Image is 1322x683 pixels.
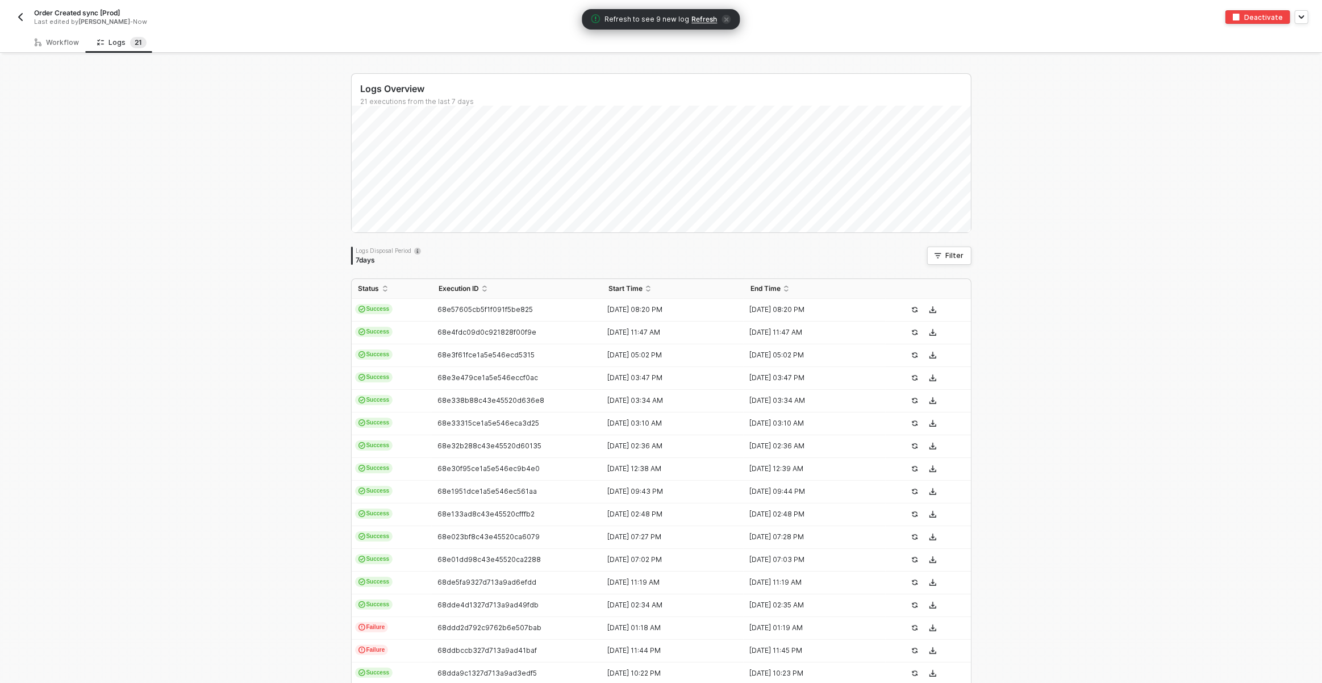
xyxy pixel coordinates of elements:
[927,247,971,265] button: Filter
[911,397,918,404] span: icon-success-page
[14,10,27,24] button: back
[437,396,544,405] span: 68e338b88c43e45520d636e8
[355,554,393,564] span: Success
[602,396,735,405] div: [DATE] 03:34 AM
[911,511,918,518] span: icon-success-page
[355,372,393,382] span: Success
[911,647,918,654] span: icon-success-page
[355,327,393,337] span: Success
[358,442,365,449] span: icon-cards
[16,13,25,22] img: back
[602,532,735,542] div: [DATE] 07:27 PM
[355,463,393,473] span: Success
[135,38,139,47] span: 2
[355,509,393,519] span: Success
[744,328,877,337] div: [DATE] 11:47 AM
[929,602,936,609] span: icon-download
[744,279,886,299] th: End Time
[911,488,918,495] span: icon-success-page
[602,555,735,564] div: [DATE] 07:02 PM
[361,83,971,95] div: Logs Overview
[437,464,540,473] span: 68e30f95ce1a5e546ec9b4e0
[437,442,541,450] span: 68e32b288c43e45520d60135
[911,352,918,359] span: icon-success-page
[929,352,936,359] span: icon-download
[929,329,936,336] span: icon-download
[744,510,877,519] div: [DATE] 02:48 PM
[911,579,918,586] span: icon-success-page
[437,578,536,586] span: 68de5fa9327d713a9ad6efdd
[744,669,877,678] div: [DATE] 10:23 PM
[929,670,936,677] span: icon-download
[355,531,393,542] span: Success
[929,420,936,427] span: icon-download
[358,510,365,517] span: icon-cards
[744,555,877,564] div: [DATE] 07:03 PM
[911,374,918,381] span: icon-success-page
[929,488,936,495] span: icon-download
[591,14,600,23] span: icon-exclamation
[437,328,536,336] span: 68e4fdc09d0c921828f00f9e
[608,284,643,293] span: Start Time
[355,440,393,451] span: Success
[744,464,877,473] div: [DATE] 12:39 AM
[602,279,744,299] th: Start Time
[744,532,877,542] div: [DATE] 07:28 PM
[602,669,735,678] div: [DATE] 10:22 PM
[602,328,735,337] div: [DATE] 11:47 AM
[911,329,918,336] span: icon-success-page
[355,418,393,428] span: Success
[946,251,964,260] div: Filter
[361,97,971,106] div: 21 executions from the last 7 days
[34,18,635,26] div: Last edited by - Now
[929,306,936,313] span: icon-download
[929,465,936,472] span: icon-download
[437,351,535,359] span: 68e3f61fce1a5e546ecd5315
[139,38,142,47] span: 1
[744,419,877,428] div: [DATE] 03:10 AM
[744,646,877,655] div: [DATE] 11:45 PM
[437,487,537,495] span: 68e1951dce1a5e546ec561aa
[744,351,877,360] div: [DATE] 05:02 PM
[358,669,365,676] span: icon-cards
[355,486,393,496] span: Success
[911,670,918,677] span: icon-success-page
[929,397,936,404] span: icon-download
[744,487,877,496] div: [DATE] 09:44 PM
[352,279,432,299] th: Status
[744,578,877,587] div: [DATE] 11:19 AM
[130,37,147,48] sup: 21
[929,511,936,518] span: icon-download
[358,556,365,563] span: icon-cards
[358,488,365,494] span: icon-cards
[602,487,735,496] div: [DATE] 09:43 PM
[35,38,79,47] div: Workflow
[744,396,877,405] div: [DATE] 03:34 AM
[929,647,936,654] span: icon-download
[437,532,540,541] span: 68e023bf8c43e45520ca6079
[432,279,602,299] th: Execution ID
[437,419,539,427] span: 68e33315ce1a5e546eca3d25
[358,465,365,472] span: icon-cards
[356,247,421,255] div: Logs Disposal Period
[602,601,735,610] div: [DATE] 02:34 AM
[437,305,533,314] span: 68e57605cb5f1f091f5be825
[744,623,877,632] div: [DATE] 01:19 AM
[744,373,877,382] div: [DATE] 03:47 PM
[439,284,479,293] span: Execution ID
[911,465,918,472] span: icon-success-page
[602,510,735,519] div: [DATE] 02:48 PM
[358,578,365,585] span: icon-cards
[605,14,690,25] span: Refresh to see 9 new log
[1244,13,1283,22] div: Deactivate
[602,464,735,473] div: [DATE] 12:38 AM
[602,578,735,587] div: [DATE] 11:19 AM
[437,623,541,632] span: 68ddd2d792c9762b6e507bab
[358,397,365,403] span: icon-cards
[355,304,393,314] span: Success
[744,442,877,451] div: [DATE] 02:36 AM
[437,555,541,564] span: 68e01dd98c43e45520ca2288
[602,623,735,632] div: [DATE] 01:18 AM
[437,373,538,382] span: 68e3e479ce1a5e546eccf0ac
[602,442,735,451] div: [DATE] 02:36 AM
